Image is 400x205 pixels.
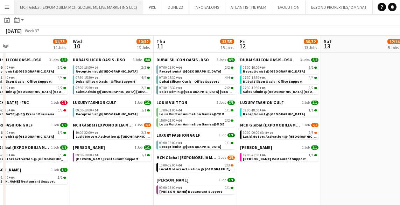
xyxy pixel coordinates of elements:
[147,132,150,134] span: 2/3
[144,123,151,127] span: 2/3
[60,101,68,105] span: 0/3
[92,130,98,135] span: +04
[240,57,318,100] div: DUBAI SILICON OASIS - DSO3 Jobs8/807:00-16:00+042/2Receptionist @[GEOGRAPHIC_DATA]07:30-15:30+044...
[141,86,146,90] span: 2/2
[73,145,151,163] div: [PERSON_NAME]1 Job1/109:00-18:00+041/1[PERSON_NAME] Restaurant Support
[240,100,318,122] div: LUXURY FASHION GULF1 Job1/109:00-18:00+041/1Receptionist @[GEOGRAPHIC_DATA]
[243,76,265,80] span: 07:30-15:30
[73,100,116,105] span: LUXURY FASHION GULF
[323,42,331,50] span: 13
[76,76,98,80] span: 07:30-15:30
[58,76,63,80] span: 4/4
[159,109,182,112] span: 13:00-21:00
[225,186,230,190] span: 1/1
[176,108,182,112] span: +04
[147,87,150,89] span: 2/2
[51,145,59,150] span: 1 Job
[156,177,235,196] div: [PERSON_NAME]1 Job1/109:00-18:00+041/1[PERSON_NAME] Restaurant Support
[225,66,230,69] span: 2/2
[58,153,63,157] span: 3/3
[8,65,14,70] span: +04
[76,86,98,90] span: 07:30-15:30
[147,109,150,111] span: 1/1
[309,66,314,69] span: 2/2
[73,145,151,150] a: [PERSON_NAME]1 Job1/1
[231,67,233,69] span: 2/2
[155,42,165,50] span: 11
[159,141,233,149] a: 09:00-18:00+041/1Receptionist @[GEOGRAPHIC_DATA]
[306,0,373,14] button: BEYOND PROPERTIES/ OMNIYAT
[311,101,318,105] span: 1/1
[14,0,143,14] button: MCH Global (EXPOMOBILIA MCH GLOBAL ME LIVE MARKETING LLC)
[73,100,151,122] div: LUXURY FASHION GULF1 Job1/109:00-18:00+041/1Receptionist @[GEOGRAPHIC_DATA]
[314,132,317,134] span: 2/3
[156,38,165,45] span: Thu
[243,86,317,94] a: 07:30-15:30+042/2Sales Admin @[GEOGRAPHIC_DATA] [GEOGRAPHIC_DATA]
[314,77,317,79] span: 4/4
[243,153,317,161] a: 12:00-21:00+041/1[PERSON_NAME] Restaurant Support
[76,66,98,69] span: 07:00-16:00
[137,45,150,50] div: 13 Jobs
[227,58,235,62] span: 8/8
[159,118,233,126] a: 15:00-21:00+042/2Louis Vuitton Animation Games@MOE
[159,86,182,90] span: 07:30-15:30
[92,75,98,80] span: +04
[243,79,303,84] span: Dubai Silicon Oasis - Office Support
[63,109,66,111] span: 0/3
[76,130,150,138] a: 10:00-22:00+042/3Lucid Motors Activation @ [GEOGRAPHIC_DATA]
[159,86,233,94] a: 07:30-15:30+042/2Sales Admin @[GEOGRAPHIC_DATA] [GEOGRAPHIC_DATA]
[135,123,142,127] span: 1 Job
[225,76,230,80] span: 4/4
[73,100,151,105] a: LUXURY FASHION GULF1 Job1/1
[159,186,182,190] span: 09:00-18:00
[243,108,317,116] a: 09:00-18:00+041/1Receptionist @[GEOGRAPHIC_DATA]
[176,163,182,168] span: +04
[141,109,146,112] span: 1/1
[176,141,182,145] span: +04
[73,57,125,62] span: DUBAI SILICON OASIS - DSO
[227,101,235,105] span: 3/3
[135,101,142,105] span: 1 Job
[92,108,98,112] span: +04
[309,109,314,112] span: 1/1
[259,153,265,157] span: +04
[58,109,63,112] span: 0/3
[176,185,182,190] span: +04
[309,76,314,80] span: 4/4
[220,39,234,44] span: 33/35
[73,122,151,128] a: MCH Global (EXPOMOBILIA MCH GLOBAL ME LIVE MARKETING LLC)1 Job2/3
[217,101,226,105] span: 2 Jobs
[225,119,230,122] span: 2/2
[72,42,82,50] span: 10
[159,75,233,83] a: 07:30-15:30+044/4Dubai Silicon Oasis - Office Support
[147,77,150,79] span: 4/4
[243,134,324,139] span: Lucid Motors Activation @ Galleria Mall
[218,156,226,160] span: 1 Job
[159,189,222,194] span: Salata Restaurant Support
[225,141,230,145] span: 1/1
[176,65,182,70] span: +04
[302,101,310,105] span: 1 Job
[135,145,142,150] span: 1 Job
[76,112,138,116] span: Receptionist @Saint Laurent
[302,123,310,127] span: 1 Job
[63,67,66,69] span: 2/2
[231,119,233,122] span: 2/2
[51,123,59,127] span: 1 Job
[218,133,226,137] span: 1 Job
[231,142,233,144] span: 1/1
[240,145,318,163] div: [PERSON_NAME]1 Job1/112:00-21:00+041/1[PERSON_NAME] Restaurant Support
[73,38,82,45] span: Wed
[156,132,200,138] span: LUXURY FASHION GULF
[156,132,235,155] div: LUXURY FASHION GULF1 Job1/109:00-18:00+041/1Receptionist @[GEOGRAPHIC_DATA]
[156,132,235,138] a: LUXURY FASHION GULF1 Job1/1
[143,0,162,14] button: PIXL
[58,176,63,179] span: 1/1
[58,131,63,135] span: 1/1
[259,86,265,90] span: +04
[73,122,133,128] span: MCH Global (EXPOMOBILIA MCH GLOBAL ME LIVE MARKETING LLC)
[304,39,318,44] span: 30/32
[159,167,240,171] span: Lucid Motors Activation @ Galleria Mall
[231,87,233,89] span: 2/2
[159,108,233,116] a: 13:00-21:00+041/1Louis Vuitton Animation Games@TDM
